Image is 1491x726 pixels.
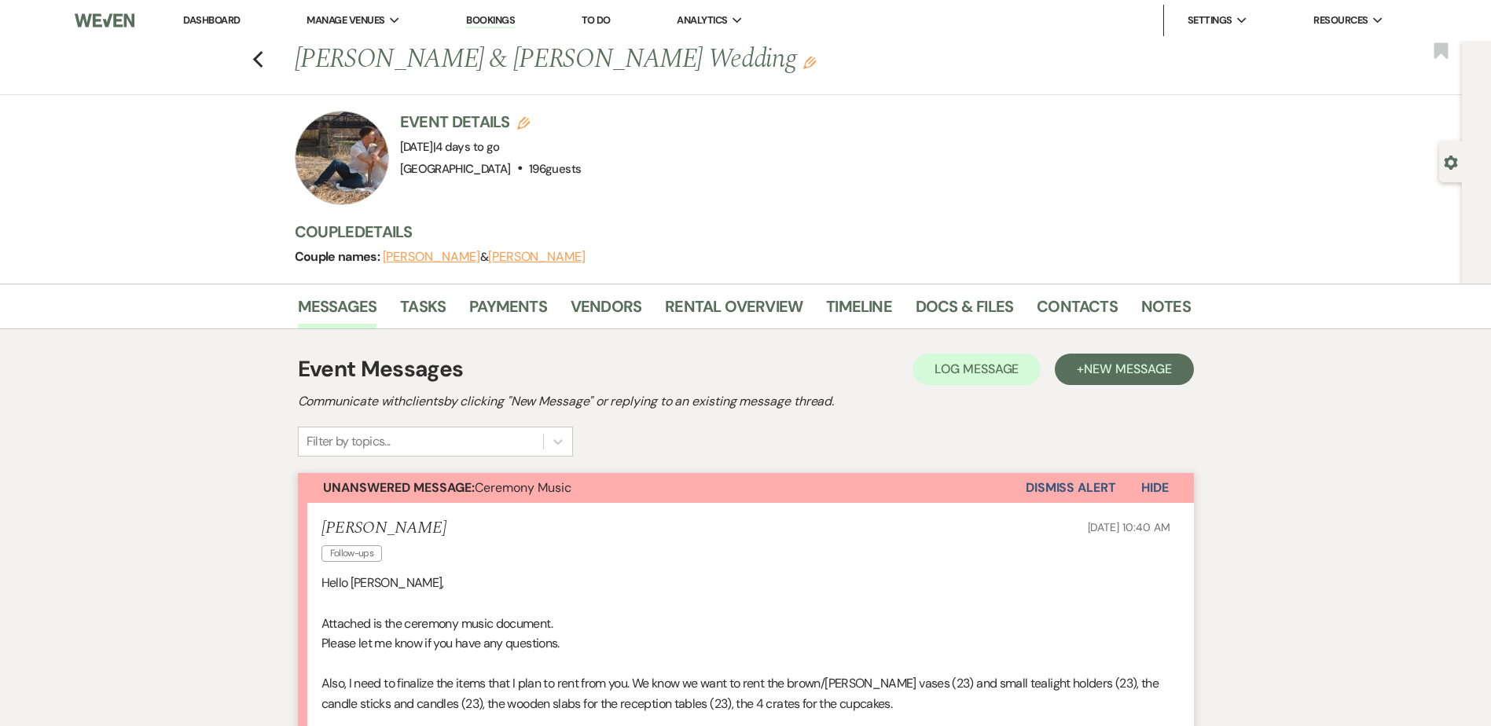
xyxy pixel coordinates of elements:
span: Hide [1141,479,1169,496]
a: Timeline [826,294,892,328]
p: Attached is the ceremony music document. [321,614,1170,634]
button: Log Message [913,354,1041,385]
span: Log Message [935,361,1019,377]
span: [GEOGRAPHIC_DATA] [400,161,511,177]
button: Dismiss Alert [1026,473,1116,503]
p: Also, I need to finalize the items that I plan to rent from you. We know we want to rent the brow... [321,673,1170,713]
strong: Unanswered Message: [323,479,475,496]
button: Open lead details [1444,154,1458,169]
button: +New Message [1055,354,1193,385]
span: Ceremony Music [323,479,571,496]
span: Resources [1313,13,1368,28]
a: Bookings [466,13,515,28]
img: Weven Logo [75,4,134,37]
div: Filter by topics... [307,432,391,451]
span: Settings [1188,13,1232,28]
span: New Message [1084,361,1171,377]
a: Docs & Files [916,294,1013,328]
a: Payments [469,294,547,328]
span: & [383,249,586,265]
p: Please let me know if you have any questions. [321,633,1170,654]
button: Hide [1116,473,1194,503]
a: Rental Overview [665,294,802,328]
span: 4 days to go [435,139,499,155]
h3: Event Details [400,111,582,133]
h1: [PERSON_NAME] & [PERSON_NAME] Wedding [295,41,999,79]
a: To Do [582,13,611,27]
span: Couple names: [295,248,383,265]
a: Dashboard [183,13,240,27]
button: Unanswered Message:Ceremony Music [298,473,1026,503]
span: Follow-ups [321,545,383,562]
a: Tasks [400,294,446,328]
span: 196 guests [529,161,581,177]
span: [DATE] [400,139,500,155]
a: Messages [298,294,377,328]
h3: Couple Details [295,221,1175,243]
span: Analytics [677,13,727,28]
span: [DATE] 10:40 AM [1088,520,1170,534]
button: [PERSON_NAME] [488,251,586,263]
h1: Event Messages [298,353,464,386]
a: Notes [1141,294,1191,328]
a: Contacts [1037,294,1118,328]
a: Vendors [571,294,641,328]
span: | [433,139,500,155]
h2: Communicate with clients by clicking "New Message" or replying to an existing message thread. [298,392,1194,411]
h5: [PERSON_NAME] [321,519,446,538]
span: Manage Venues [307,13,384,28]
button: Edit [803,55,816,69]
p: Hello [PERSON_NAME], [321,573,1170,593]
button: [PERSON_NAME] [383,251,480,263]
